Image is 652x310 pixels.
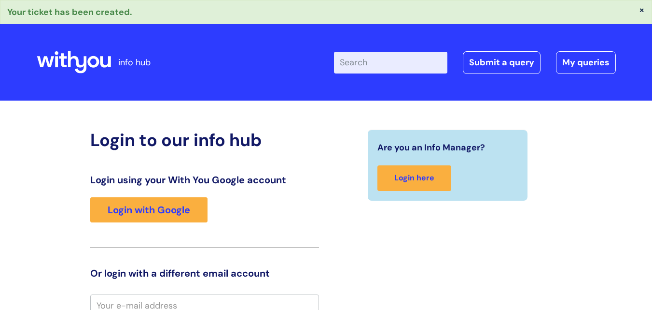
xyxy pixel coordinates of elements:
a: Login here [377,165,451,191]
span: Are you an Info Manager? [377,140,485,155]
button: × [639,5,645,14]
h3: Or login with a different email account [90,267,319,279]
h2: Login to our info hub [90,130,319,150]
h3: Login using your With You Google account [90,174,319,186]
a: Login with Google [90,197,208,222]
input: Search [334,52,447,73]
a: My queries [556,51,616,74]
a: Submit a query [463,51,541,74]
p: info hub [118,55,151,70]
